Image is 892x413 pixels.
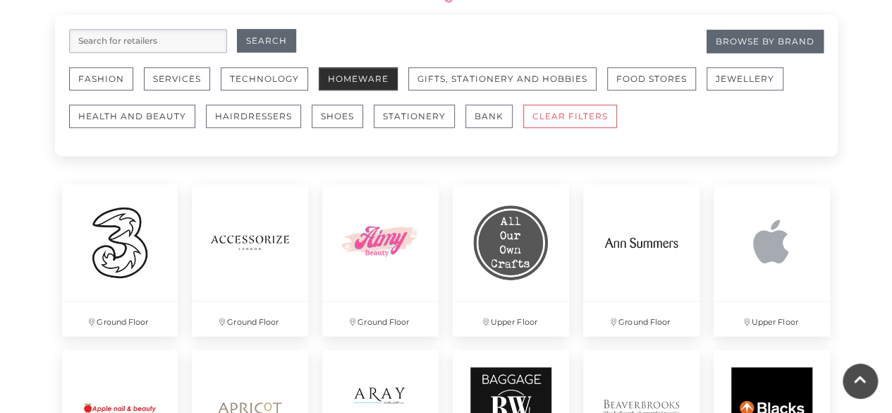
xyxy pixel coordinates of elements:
[319,67,408,104] a: Homeware
[707,30,824,53] a: Browse By Brand
[69,67,133,90] button: Fashion
[62,301,178,336] p: Ground Floor
[607,67,707,104] a: Food Stores
[69,104,206,142] a: Health and Beauty
[55,177,185,343] a: Ground Floor
[707,67,794,104] a: Jewellery
[69,104,195,128] button: Health and Beauty
[312,104,374,142] a: Shoes
[714,301,830,336] p: Upper Floor
[408,67,607,104] a: Gifts, Stationery and Hobbies
[312,104,363,128] button: Shoes
[144,67,210,90] button: Services
[707,177,837,343] a: Upper Floor
[69,67,144,104] a: Fashion
[408,67,597,90] button: Gifts, Stationery and Hobbies
[206,104,312,142] a: Hairdressers
[523,104,628,142] a: CLEAR FILTERS
[374,104,455,128] button: Stationery
[185,177,315,343] a: Ground Floor
[144,67,221,104] a: Services
[315,177,446,343] a: Ground Floor
[192,301,308,336] p: Ground Floor
[69,29,227,53] input: Search for retailers
[319,67,398,90] button: Homeware
[374,104,465,142] a: Stationery
[221,67,319,104] a: Technology
[465,104,513,128] button: Bank
[221,67,308,90] button: Technology
[206,104,301,128] button: Hairdressers
[576,177,707,343] a: Ground Floor
[583,301,699,336] p: Ground Floor
[453,301,569,336] p: Upper Floor
[607,67,696,90] button: Food Stores
[446,177,576,343] a: Upper Floor
[322,301,439,336] p: Ground Floor
[707,67,783,90] button: Jewellery
[465,104,523,142] a: Bank
[523,104,617,128] button: CLEAR FILTERS
[237,29,296,52] button: Search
